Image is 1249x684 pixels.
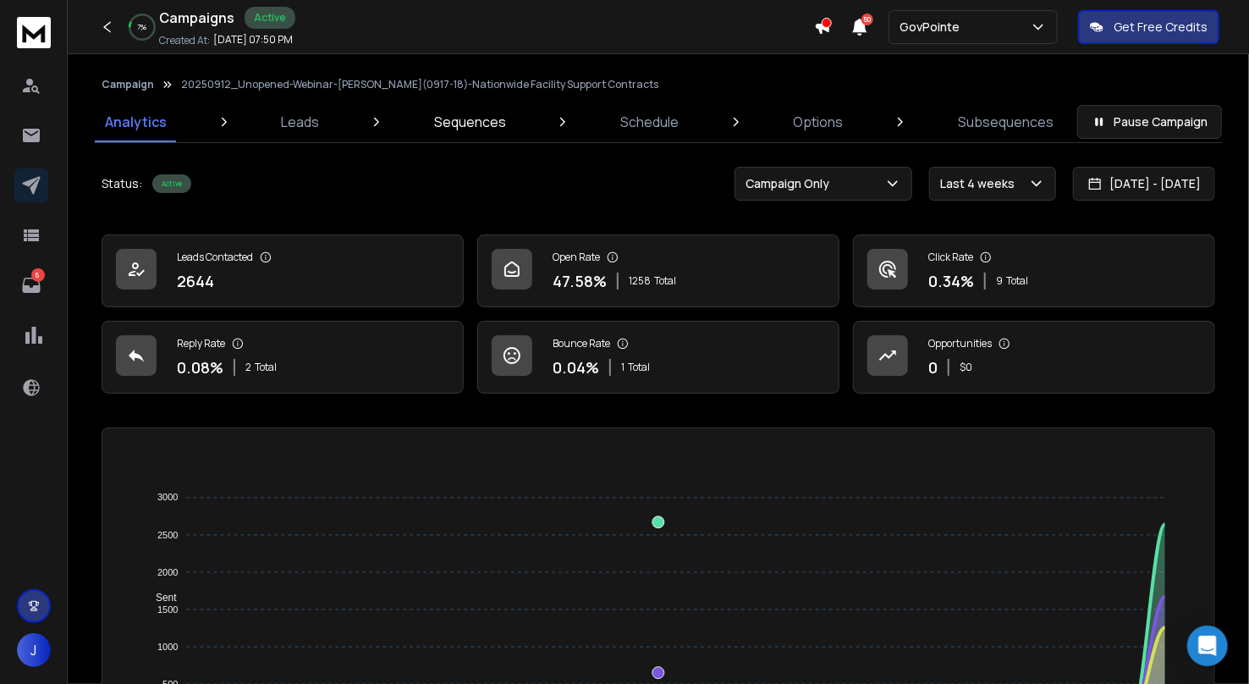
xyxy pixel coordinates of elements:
[477,321,839,394] a: Bounce Rate0.04%1Total
[159,8,234,28] h1: Campaigns
[553,356,599,379] p: 0.04 %
[102,321,464,394] a: Reply Rate0.08%2Total
[181,78,658,91] p: 20250912_Unopened-Webinar-[PERSON_NAME](0917-18)-Nationwide Facility Support Contracts
[102,234,464,307] a: Leads Contacted2644
[794,112,844,132] p: Options
[620,112,679,132] p: Schedule
[424,102,516,142] a: Sequences
[853,321,1215,394] a: Opportunities0$0
[1114,19,1208,36] p: Get Free Credits
[960,361,972,374] p: $ 0
[853,234,1215,307] a: Click Rate0.34%9Total
[17,633,51,667] button: J
[477,234,839,307] a: Open Rate47.58%1258Total
[861,14,873,25] span: 50
[143,592,177,604] span: Sent
[177,337,225,350] p: Reply Rate
[628,361,650,374] span: Total
[1073,167,1215,201] button: [DATE] - [DATE]
[157,530,178,540] tspan: 2500
[157,642,178,652] tspan: 1000
[245,7,295,29] div: Active
[102,78,154,91] button: Campaign
[177,356,223,379] p: 0.08 %
[928,337,992,350] p: Opportunities
[31,268,45,282] p: 6
[138,22,147,32] p: 7 %
[152,174,191,193] div: Active
[1077,105,1222,139] button: Pause Campaign
[95,102,177,142] a: Analytics
[553,269,607,293] p: 47.58 %
[105,112,167,132] p: Analytics
[784,102,854,142] a: Options
[157,604,178,615] tspan: 1500
[900,19,966,36] p: GovPointe
[996,274,1003,288] span: 9
[245,361,251,374] span: 2
[553,337,610,350] p: Bounce Rate
[159,34,210,47] p: Created At:
[177,269,214,293] p: 2644
[157,567,178,577] tspan: 2000
[14,268,48,302] a: 6
[17,17,51,48] img: logo
[553,251,600,264] p: Open Rate
[281,112,319,132] p: Leads
[177,251,253,264] p: Leads Contacted
[610,102,689,142] a: Schedule
[213,33,293,47] p: [DATE] 07:50 PM
[928,356,938,379] p: 0
[928,269,974,293] p: 0.34 %
[948,102,1064,142] a: Subsequences
[255,361,277,374] span: Total
[629,274,651,288] span: 1258
[621,361,624,374] span: 1
[1187,626,1228,666] div: Open Intercom Messenger
[654,274,676,288] span: Total
[271,102,329,142] a: Leads
[928,251,973,264] p: Click Rate
[746,175,836,192] p: Campaign Only
[940,175,1021,192] p: Last 4 weeks
[1006,274,1028,288] span: Total
[157,493,178,503] tspan: 3000
[434,112,506,132] p: Sequences
[1078,10,1219,44] button: Get Free Credits
[958,112,1054,132] p: Subsequences
[102,175,142,192] p: Status:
